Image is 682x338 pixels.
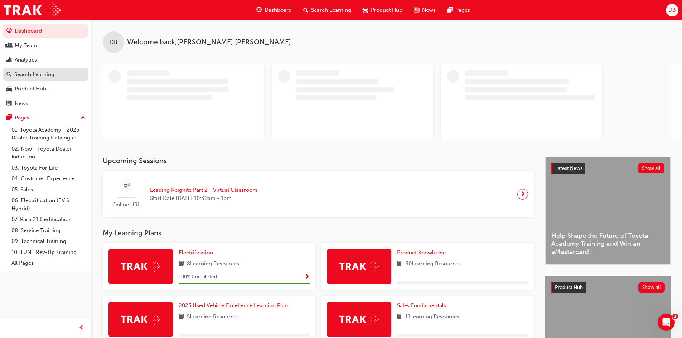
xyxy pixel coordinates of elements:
[15,99,28,108] div: News
[9,236,88,247] a: 09. Technical Training
[3,82,88,95] a: Product Hub
[638,282,665,293] button: Show all
[455,6,470,14] span: Pages
[397,302,449,310] a: Sales Fundamentals
[405,260,461,269] span: 60 Learning Resources
[658,314,675,331] iframe: Intercom live chat
[179,249,213,256] span: Electrification
[339,261,379,272] img: Trak
[9,124,88,143] a: 01. Toyota Academy - 2025 Dealer Training Catalogue
[668,6,676,14] span: DB
[81,113,86,123] span: up-icon
[408,3,441,18] a: news-iconNews
[179,260,184,269] span: book-icon
[3,39,88,52] a: My Team
[371,6,402,14] span: Product Hub
[110,38,117,46] span: DB
[251,3,298,18] a: guage-iconDashboard
[397,249,449,257] a: Product Knowledge
[15,114,29,122] div: Pages
[9,162,88,173] a: 03. Toyota For Life
[414,6,419,15] span: news-icon
[520,189,526,199] span: next-icon
[150,186,257,194] span: Leading Reignite Part 2 - Virtual Classroom
[9,247,88,258] a: 10. TUNE Rev-Up Training
[545,157,671,265] a: Latest NewsShow allHelp Shape the Future of Toyota Academy Training and Win an eMastercard!
[3,97,88,110] a: News
[179,302,288,309] span: 2025 Used Vehicle Excellence Learning Plan
[6,115,12,121] span: pages-icon
[397,302,446,309] span: Sales Fundamentals
[447,6,453,15] span: pages-icon
[339,314,379,325] img: Trak
[6,43,12,49] span: people-icon
[3,53,88,67] a: Analytics
[405,313,459,322] span: 11 Learning Resources
[298,3,357,18] a: search-iconSearch Learning
[363,6,368,15] span: car-icon
[3,111,88,124] button: Pages
[179,313,184,322] span: book-icon
[304,274,310,280] span: Show Progress
[672,314,678,319] span: 1
[124,181,129,190] span: sessionType_ONLINE_URL-icon
[551,232,664,256] span: Help Shape the Future of Toyota Academy Training and Win an eMastercard!
[551,163,664,174] a: Latest NewsShow all
[3,24,88,38] a: Dashboard
[3,23,88,111] button: DashboardMy TeamAnalyticsSearch LearningProduct HubNews
[4,2,61,18] img: Trak
[6,57,12,63] span: chart-icon
[6,72,11,78] span: search-icon
[150,194,257,202] span: Start Date: [DATE] 10:30am - 1pm
[397,249,446,256] span: Product Knowledge
[15,41,37,50] div: My Team
[9,195,88,214] a: 06. Electrification (EV & Hybrid)
[179,273,217,281] span: 100 % Completed
[103,229,534,237] h3: My Learning Plans
[9,258,88,269] a: All Pages
[638,163,665,173] button: Show all
[9,173,88,184] a: 04. Customer Experience
[304,273,310,281] button: Show Progress
[422,6,436,14] span: News
[121,314,160,325] img: Trak
[127,38,291,46] span: Welcome back , [PERSON_NAME] [PERSON_NAME]
[3,68,88,81] a: Search Learning
[15,56,37,64] div: Analytics
[103,157,534,165] h3: Upcoming Sessions
[6,86,12,92] span: car-icon
[108,176,528,212] a: Online URLLeading Reignite Part 2 - Virtual ClassroomStart Date:[DATE] 10:30am - 1pm
[79,324,84,333] span: prev-icon
[6,101,12,107] span: news-icon
[179,302,291,310] a: 2025 Used Vehicle Excellence Learning Plan
[187,260,239,269] span: 8 Learning Resources
[303,6,308,15] span: search-icon
[311,6,351,14] span: Search Learning
[441,3,476,18] a: pages-iconPages
[108,201,144,209] span: Online URL
[265,6,292,14] span: Dashboard
[14,70,54,79] div: Search Learning
[555,165,582,171] span: Latest News
[256,6,262,15] span: guage-icon
[551,282,665,293] a: Product HubShow all
[555,284,583,290] span: Product Hub
[397,260,402,269] span: book-icon
[9,214,88,225] a: 07. Parts21 Certification
[187,313,239,322] span: 5 Learning Resources
[9,225,88,236] a: 08. Service Training
[397,313,402,322] span: book-icon
[179,249,216,257] a: Electrification
[9,143,88,162] a: 02. New - Toyota Dealer Induction
[6,28,12,34] span: guage-icon
[357,3,408,18] a: car-iconProduct Hub
[9,184,88,195] a: 05. Sales
[121,261,160,272] img: Trak
[15,85,46,93] div: Product Hub
[666,4,678,16] button: DB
